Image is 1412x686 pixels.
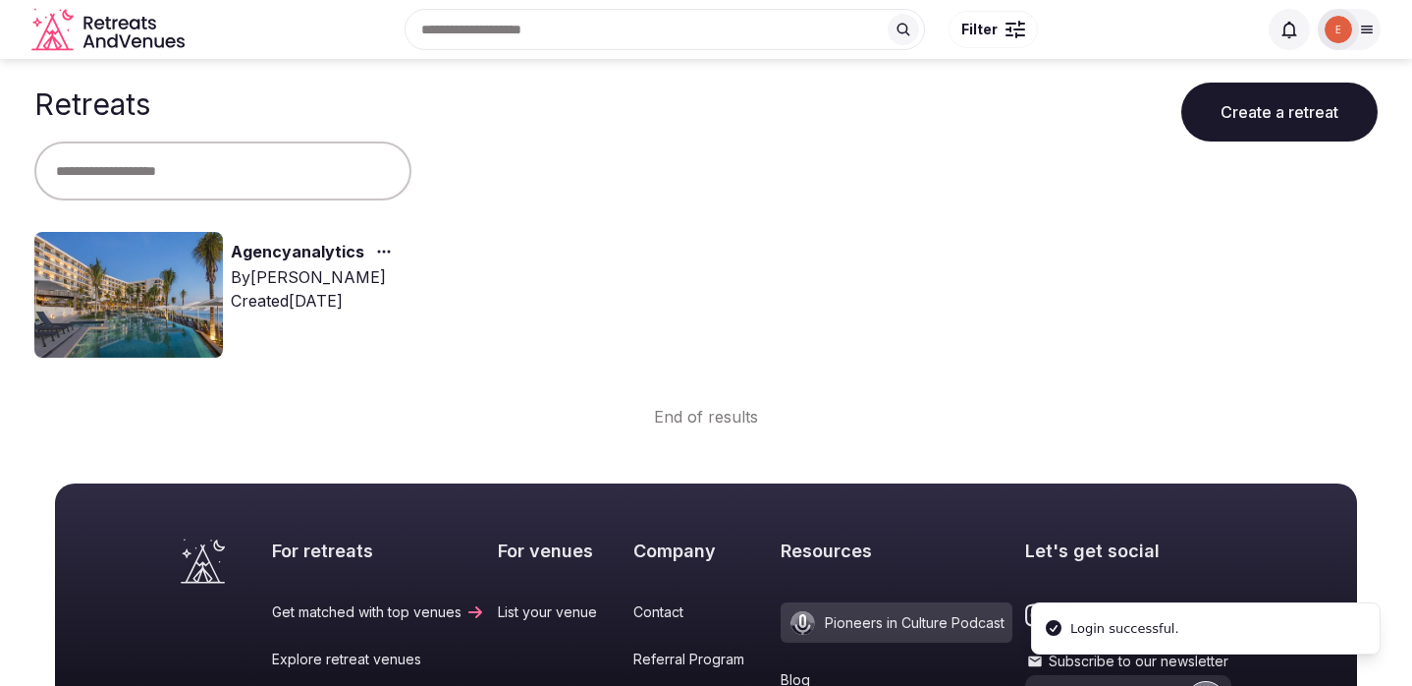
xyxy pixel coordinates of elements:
[1025,539,1231,563] h2: Let's get social
[1025,602,1048,628] a: Link to the retreats and venues Instagram page
[34,86,150,122] h1: Retreats
[231,265,400,289] div: By [PERSON_NAME]
[633,602,768,622] a: Contact
[1325,16,1352,43] img: ellie.otway
[272,602,485,622] a: Get matched with top venues
[498,602,621,622] a: List your venue
[1025,652,1231,671] label: Subscribe to our newsletter
[272,650,485,669] a: Explore retreat venues
[1070,619,1179,639] div: Login successful.
[781,602,1012,643] a: Pioneers in Culture Podcast
[272,539,485,563] h2: For retreats
[231,289,400,313] div: Created [DATE]
[31,8,189,52] a: Visit the homepage
[231,240,364,265] a: Agencyanalytics
[633,650,768,669] a: Referral Program
[181,539,225,584] a: Visit the homepage
[961,20,998,39] span: Filter
[31,8,189,52] svg: Retreats and Venues company logo
[949,11,1038,48] button: Filter
[34,373,1378,429] div: End of results
[34,232,223,358] img: Top retreat image for the retreat: Agencyanalytics
[498,539,621,563] h2: For venues
[781,539,1012,563] h2: Resources
[1181,83,1378,142] button: Create a retreat
[633,539,768,563] h2: Company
